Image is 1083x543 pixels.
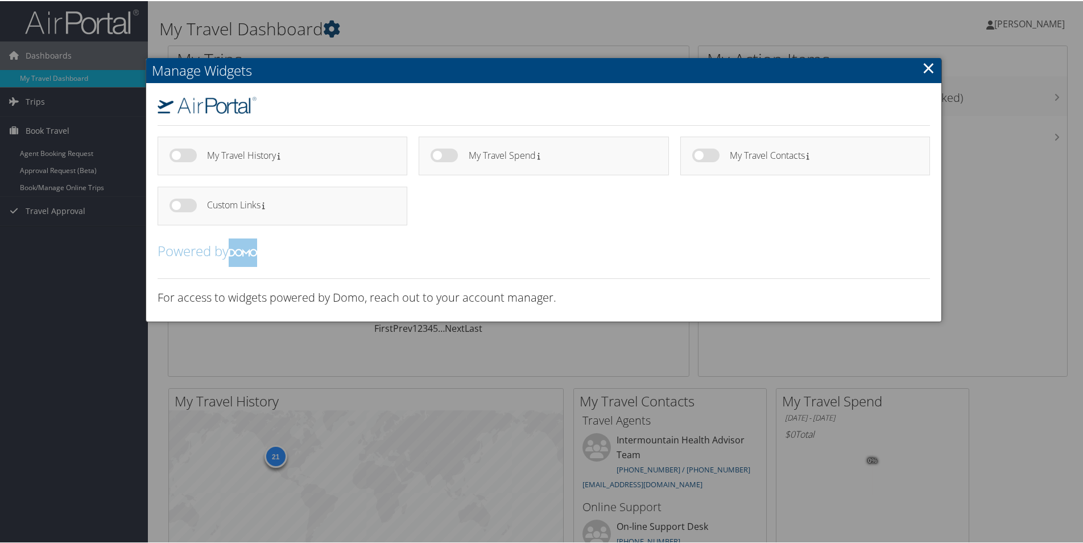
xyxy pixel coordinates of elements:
[229,237,257,266] img: domo-logo.png
[922,55,935,78] a: Close
[207,199,387,209] h4: Custom Links
[207,150,387,159] h4: My Travel History
[146,57,941,82] h2: Manage Widgets
[158,289,930,305] h3: For access to widgets powered by Domo, reach out to your account manager.
[469,150,648,159] h4: My Travel Spend
[158,237,930,266] h2: Powered by
[730,150,910,159] h4: My Travel Contacts
[158,96,257,113] img: airportal-logo.png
